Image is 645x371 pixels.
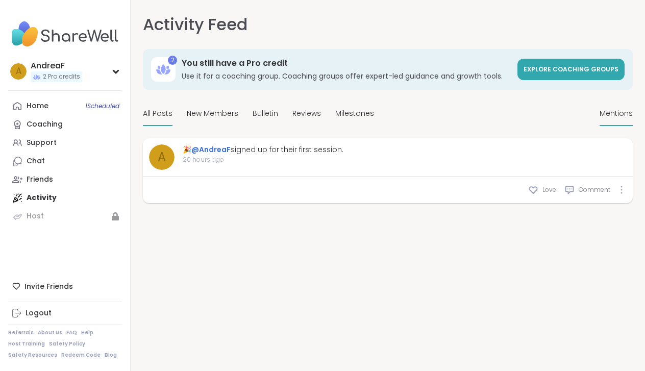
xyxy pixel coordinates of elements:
div: Chat [27,156,45,166]
a: A [149,144,175,170]
span: A [16,65,21,78]
span: Comment [579,185,610,194]
div: Coaching [27,119,63,130]
a: FAQ [66,329,77,336]
div: Friends [27,175,53,185]
div: AndreaF [31,60,82,71]
a: About Us [38,329,62,336]
a: Safety Resources [8,352,57,359]
span: New Members [187,108,238,119]
a: Blog [105,352,117,359]
span: 20 hours ago [183,155,343,164]
a: Logout [8,304,122,323]
a: Support [8,134,122,152]
div: Home [27,101,48,111]
a: Explore Coaching Groups [517,59,625,80]
span: All Posts [143,108,172,119]
span: A [158,148,166,166]
span: Love [542,185,556,194]
a: Friends [8,170,122,189]
h3: You still have a Pro credit [182,58,511,69]
div: Host [27,211,44,221]
a: Referrals [8,329,34,336]
span: Bulletin [253,108,278,119]
a: Coaching [8,115,122,134]
span: Milestones [335,108,374,119]
a: Safety Policy [49,340,85,348]
div: 2 [168,56,177,65]
a: Redeem Code [61,352,101,359]
div: Invite Friends [8,277,122,295]
div: 🎉 signed up for their first session. [183,144,343,155]
a: @AndreaF [191,144,231,155]
span: Mentions [600,108,633,119]
span: Reviews [292,108,321,119]
a: Home1Scheduled [8,97,122,115]
div: Logout [26,308,52,318]
a: Host Training [8,340,45,348]
span: Explore Coaching Groups [524,65,618,73]
div: Support [27,138,57,148]
h1: Activity Feed [143,12,247,37]
span: 1 Scheduled [85,102,119,110]
span: 2 Pro credits [43,72,80,81]
a: Chat [8,152,122,170]
img: ShareWell Nav Logo [8,16,122,52]
a: Help [81,329,93,336]
h3: Use it for a coaching group. Coaching groups offer expert-led guidance and growth tools. [182,71,511,81]
a: Host [8,207,122,226]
